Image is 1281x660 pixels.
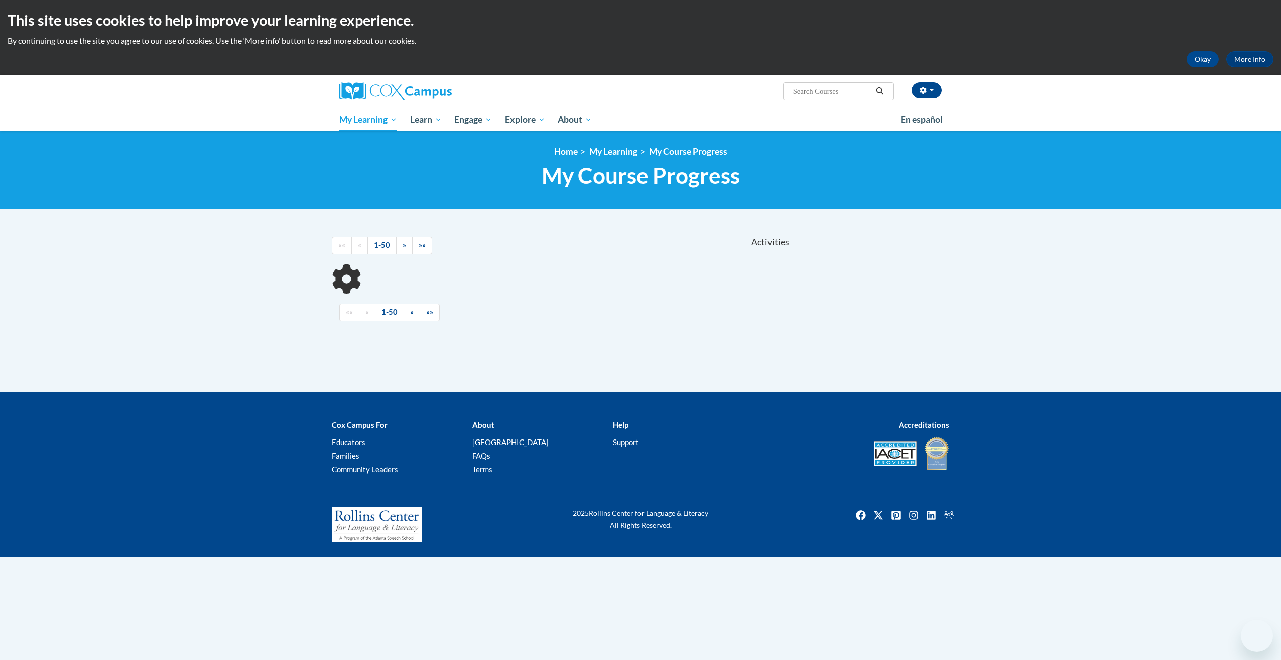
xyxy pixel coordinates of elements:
img: LinkedIn icon [923,507,939,523]
span: Explore [505,114,545,126]
img: Cox Campus [339,82,452,100]
a: More Info [1226,51,1273,67]
h2: This site uses cookies to help improve your learning experience. [8,10,1273,30]
span: » [410,308,414,316]
img: Accredited IACET® Provider [874,441,917,466]
span: »» [426,308,433,316]
a: Next [404,304,420,321]
span: En español [901,114,943,125]
a: My Learning [589,146,637,157]
a: Begining [339,304,359,321]
span: Learn [410,114,442,126]
div: Rollins Center for Language & Literacy All Rights Reserved. [535,507,746,531]
img: Facebook icon [853,507,869,523]
a: 1-50 [375,304,404,321]
a: Educators [332,437,365,447]
img: IDA® Accredited [924,436,949,471]
span: My Course Progress [542,162,740,189]
a: [GEOGRAPHIC_DATA] [472,437,549,447]
span: » [403,241,406,249]
span: « [358,241,361,249]
span: »» [419,241,426,249]
a: Learn [404,108,448,131]
span: Activities [751,237,789,248]
a: Instagram [906,507,922,523]
a: FAQs [472,451,490,460]
a: About [552,108,599,131]
b: About [472,420,494,429]
button: Search [872,85,887,97]
span: 2025 [573,509,589,517]
img: Rollins Center for Language & Literacy - A Program of the Atlanta Speech School [332,507,422,542]
a: Facebook [853,507,869,523]
span: Engage [454,114,492,126]
span: «« [338,241,345,249]
span: My Learning [339,114,397,126]
iframe: Button to launch messaging window [1241,620,1273,652]
button: Account Settings [912,82,942,98]
a: Terms [472,465,492,474]
a: 1-50 [367,237,397,254]
img: Facebook group icon [941,507,957,523]
a: My Learning [333,108,404,131]
a: Home [554,146,578,157]
a: Previous [351,237,368,254]
span: «« [346,308,353,316]
a: Previous [359,304,375,321]
img: Twitter icon [870,507,886,523]
a: Cox Campus [339,82,530,100]
a: End [412,237,432,254]
a: Facebook Group [941,507,957,523]
a: Support [613,437,639,447]
a: Begining [332,237,352,254]
a: Community Leaders [332,465,398,474]
a: End [420,304,440,321]
img: Pinterest icon [888,507,904,523]
a: Pinterest [888,507,904,523]
span: About [558,114,592,126]
a: Linkedin [923,507,939,523]
a: Families [332,451,359,460]
img: Instagram icon [906,507,922,523]
b: Accreditations [899,420,949,429]
input: Search Courses [792,85,872,97]
a: My Course Progress [649,146,727,157]
a: En español [894,109,949,130]
a: Explore [498,108,552,131]
a: Engage [448,108,498,131]
b: Help [613,420,628,429]
div: Main menu [324,108,957,131]
span: « [365,308,369,316]
p: By continuing to use the site you agree to our use of cookies. Use the ‘More info’ button to read... [8,35,1273,46]
a: Next [396,237,413,254]
a: Twitter [870,507,886,523]
b: Cox Campus For [332,420,388,429]
button: Okay [1187,51,1219,67]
